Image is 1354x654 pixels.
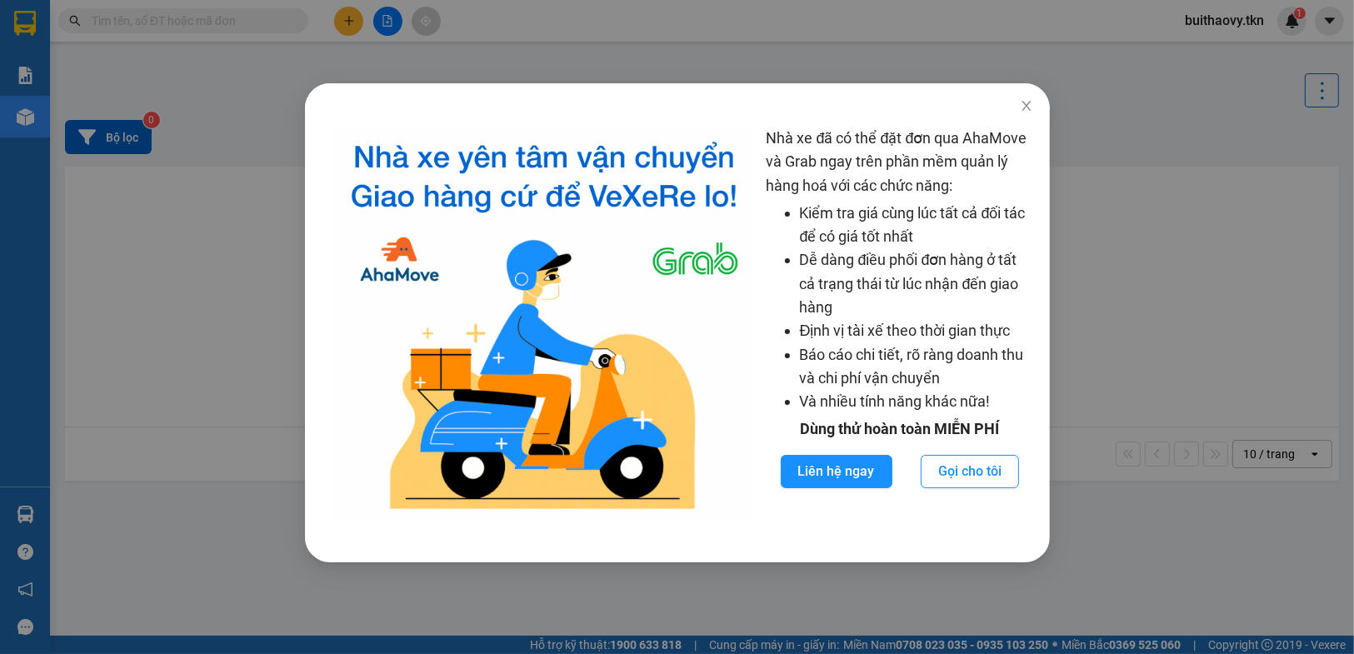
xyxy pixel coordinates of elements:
span: Gọi cho tôi [937,461,1001,482]
button: Gọi cho tôi [920,455,1018,488]
li: Định vị tài xế theo thời gian thực [799,319,1032,342]
li: Dễ dàng điều phối đơn hàng ở tất cả trạng thái từ lúc nhận đến giao hàng [799,248,1032,319]
span: Liên hệ ngay [797,461,874,482]
button: Close [1002,83,1049,130]
div: Nhà xe đã có thể đặt đơn qua AhaMove và Grab ngay trên phần mềm quản lý hàng hoá với các chức năng: [766,127,1032,521]
img: logo [335,127,753,521]
li: Kiểm tra giá cùng lúc tất cả đối tác để có giá tốt nhất [799,202,1032,249]
li: Báo cáo chi tiết, rõ ràng doanh thu và chi phí vận chuyển [799,343,1032,391]
button: Liên hệ ngay [780,455,892,488]
span: close [1019,99,1032,112]
li: Và nhiều tính năng khác nữa! [799,390,1032,413]
div: Dùng thử hoàn toàn MIỄN PHÍ [766,417,1032,441]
